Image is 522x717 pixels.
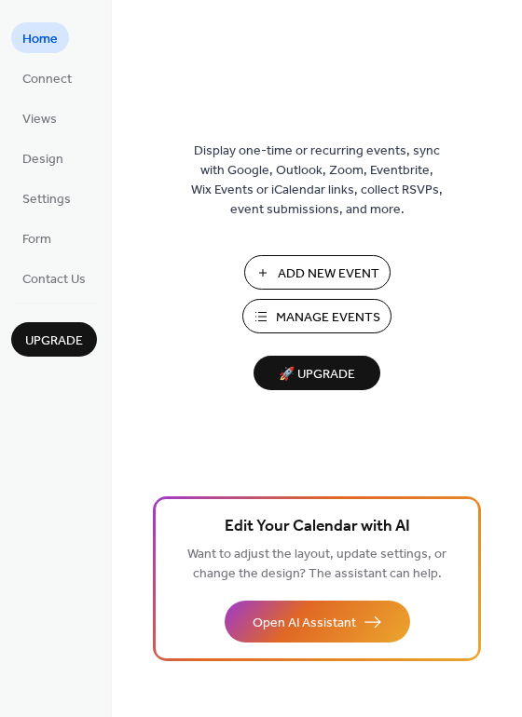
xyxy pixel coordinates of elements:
[244,255,391,290] button: Add New Event
[22,230,51,250] span: Form
[11,102,68,133] a: Views
[11,223,62,253] a: Form
[225,601,410,643] button: Open AI Assistant
[276,308,380,328] span: Manage Events
[22,150,63,169] span: Design
[11,263,97,293] a: Contact Us
[242,299,391,333] button: Manage Events
[187,542,446,587] span: Want to adjust the layout, update settings, or change the design? The assistant can help.
[253,614,356,633] span: Open AI Assistant
[25,331,83,351] span: Upgrade
[11,142,75,173] a: Design
[11,22,69,53] a: Home
[22,70,72,89] span: Connect
[11,322,97,357] button: Upgrade
[278,264,379,284] span: Add New Event
[265,362,369,387] span: 🚀 Upgrade
[225,514,410,540] span: Edit Your Calendar with AI
[11,183,82,213] a: Settings
[22,110,57,129] span: Views
[11,62,83,93] a: Connect
[254,356,380,390] button: 🚀 Upgrade
[22,270,86,290] span: Contact Us
[22,30,58,49] span: Home
[191,142,443,220] span: Display one-time or recurring events, sync with Google, Outlook, Zoom, Eventbrite, Wix Events or ...
[22,190,71,210] span: Settings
